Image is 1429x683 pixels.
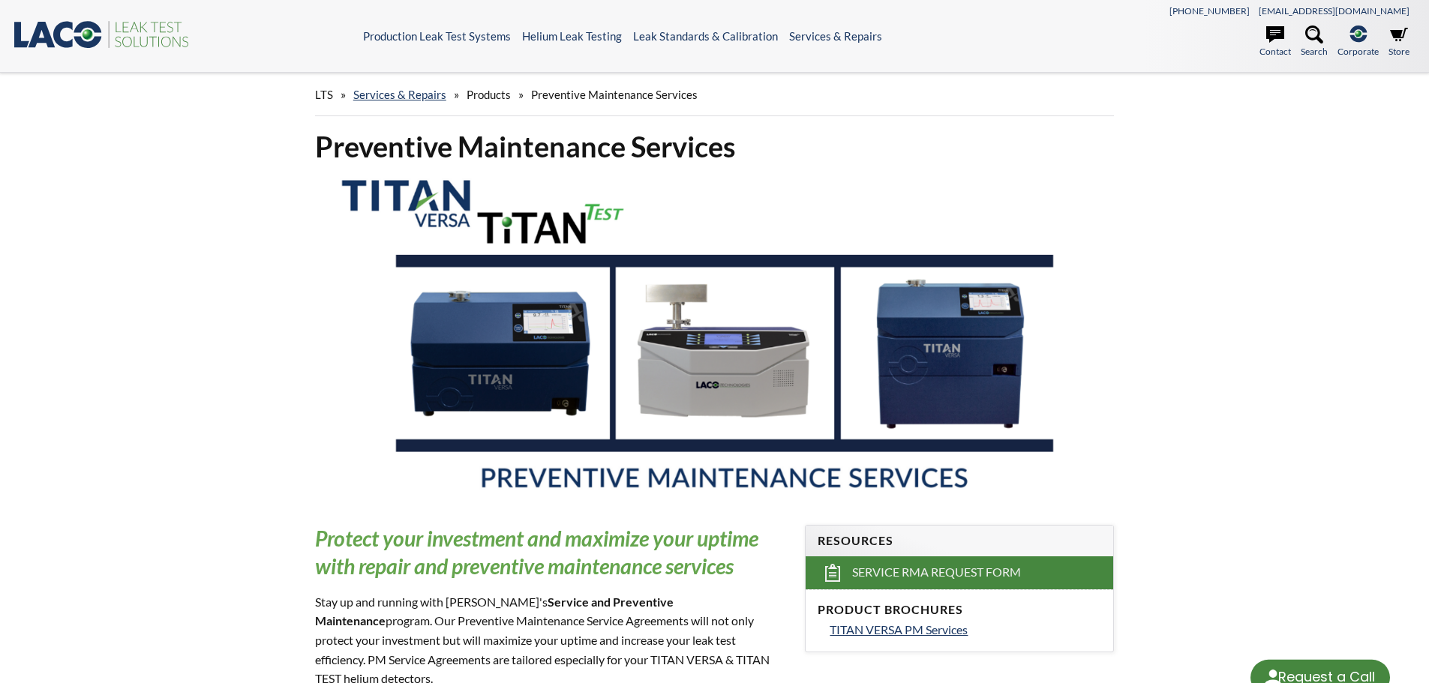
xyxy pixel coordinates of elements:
h4: Resources [818,533,1101,549]
span: Service RMA Request Form [852,565,1021,580]
span: Corporate [1337,44,1379,58]
a: TITAN VERSA PM Services [830,620,1101,640]
span: Preventive Maintenance Services [531,88,698,101]
a: [PHONE_NUMBER] [1169,5,1250,16]
a: Services & Repairs [789,29,882,43]
a: Contact [1259,25,1291,58]
a: Service RMA Request Form [806,556,1113,589]
h1: Preventive Maintenance Services [315,128,1115,165]
a: Search [1301,25,1328,58]
a: [EMAIL_ADDRESS][DOMAIN_NAME] [1259,5,1409,16]
span: LTS [315,88,333,101]
span: TITAN VERSA PM Services [830,622,968,637]
a: Helium Leak Testing [522,29,622,43]
span: Products [467,88,511,101]
a: Leak Standards & Calibration [633,29,778,43]
a: Production Leak Test Systems [363,29,511,43]
em: Protect your investment and maximize your uptime with repair and preventive maintenance services [315,526,758,579]
a: Services & Repairs [353,88,446,101]
div: » » » [315,73,1115,116]
h4: Product Brochures [818,602,1101,618]
a: Store [1388,25,1409,58]
img: TITAN VERSA, TITAN TEST Preventative Maintenance Services header [315,177,1115,496]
